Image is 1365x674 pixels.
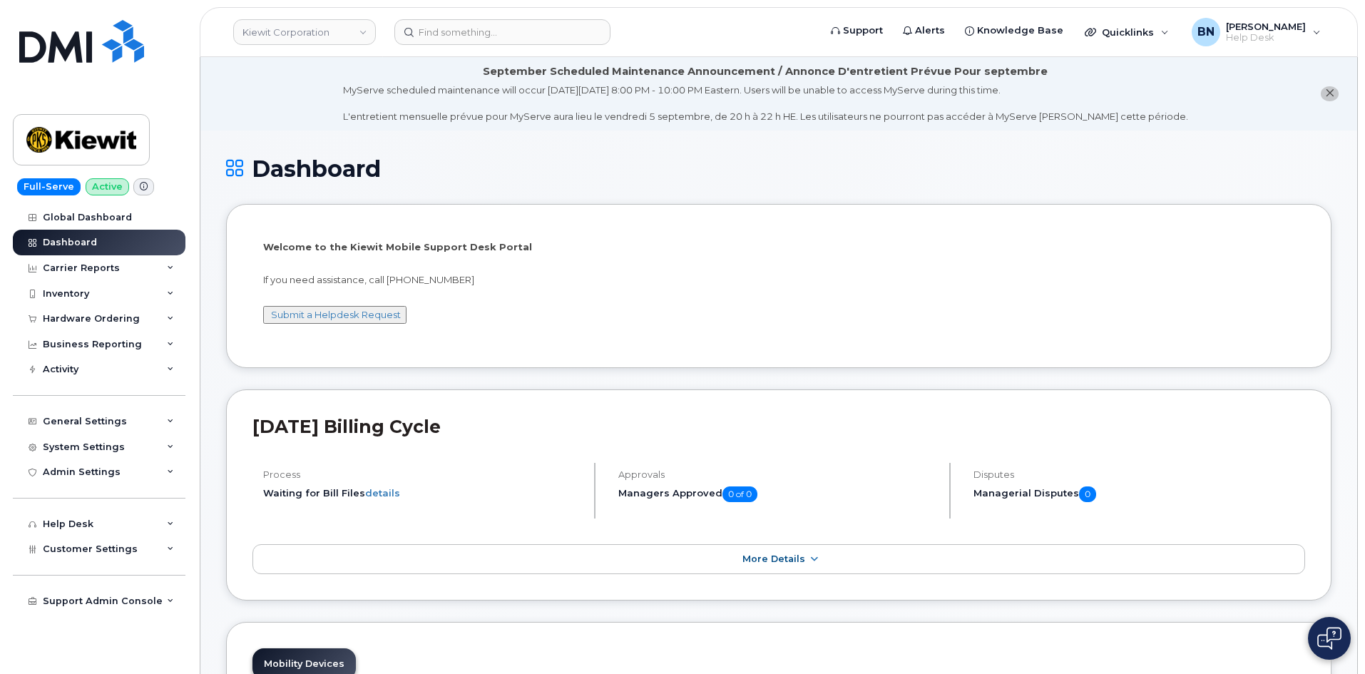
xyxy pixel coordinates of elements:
[365,487,400,499] a: details
[263,240,1294,254] p: Welcome to the Kiewit Mobile Support Desk Portal
[271,309,401,320] a: Submit a Helpdesk Request
[263,469,582,480] h4: Process
[263,273,1294,287] p: If you need assistance, call [PHONE_NUMBER]
[263,486,582,500] li: Waiting for Bill Files
[1321,86,1339,101] button: close notification
[973,486,1305,502] h5: Managerial Disputes
[742,553,805,564] span: More Details
[618,486,937,502] h5: Managers Approved
[226,156,1331,181] h1: Dashboard
[1079,486,1096,502] span: 0
[483,64,1048,79] div: September Scheduled Maintenance Announcement / Annonce D'entretient Prévue Pour septembre
[973,469,1305,480] h4: Disputes
[722,486,757,502] span: 0 of 0
[263,306,407,324] button: Submit a Helpdesk Request
[252,416,1305,437] h2: [DATE] Billing Cycle
[1317,627,1341,650] img: Open chat
[343,83,1188,123] div: MyServe scheduled maintenance will occur [DATE][DATE] 8:00 PM - 10:00 PM Eastern. Users will be u...
[618,469,937,480] h4: Approvals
